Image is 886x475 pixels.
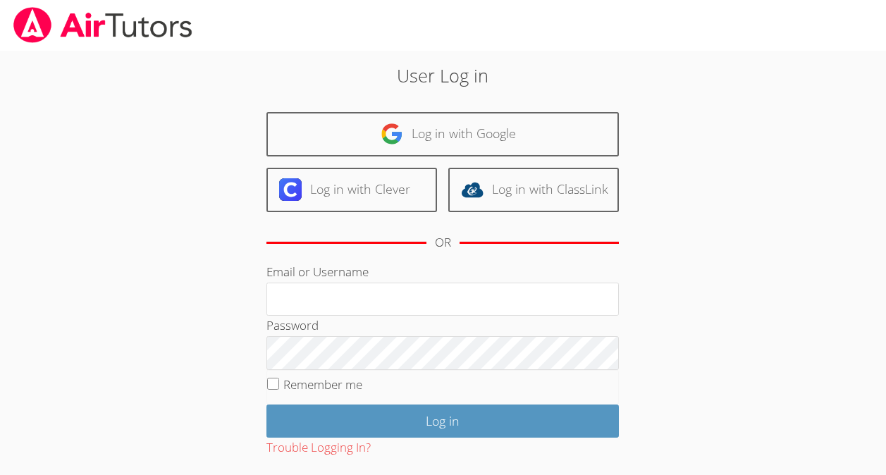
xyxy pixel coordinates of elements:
a: Log in with Clever [266,168,437,212]
label: Email or Username [266,264,369,280]
button: Trouble Logging In? [266,438,371,458]
label: Remember me [283,376,362,393]
a: Log in with Google [266,112,619,156]
div: OR [435,233,451,253]
img: google-logo-50288ca7cdecda66e5e0955fdab243c47b7ad437acaf1139b6f446037453330a.svg [381,123,403,145]
img: clever-logo-6eab21bc6e7a338710f1a6ff85c0baf02591cd810cc4098c63d3a4b26e2feb20.svg [279,178,302,201]
input: Log in [266,405,619,438]
img: airtutors_banner-c4298cdbf04f3fff15de1276eac7730deb9818008684d7c2e4769d2f7ddbe033.png [12,7,194,43]
h2: User Log in [204,62,682,89]
img: classlink-logo-d6bb404cc1216ec64c9a2012d9dc4662098be43eaf13dc465df04b49fa7ab582.svg [461,178,484,201]
label: Password [266,317,319,333]
a: Log in with ClassLink [448,168,619,212]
